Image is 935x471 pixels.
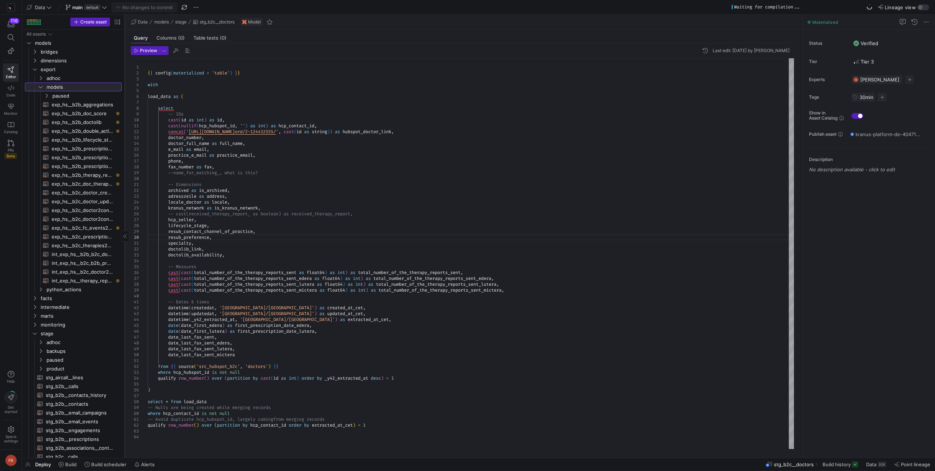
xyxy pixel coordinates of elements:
span: Build history [823,461,851,467]
button: Help [3,368,19,387]
span: with [148,82,158,88]
span: } [235,70,237,76]
div: Press SPACE to select this row. [25,100,122,109]
span: as [250,123,255,129]
div: Press SPACE to select this row. [25,65,122,74]
div: Press SPACE to select this row. [25,197,122,206]
div: 9 [131,111,139,117]
span: ) [327,129,330,135]
div: 11 [131,123,139,129]
span: , [222,117,225,123]
a: exp_hs__b2b_aggregations​​​​​​​​​​ [25,100,122,109]
span: int [196,117,204,123]
a: exp_hs__b2b_doctolib​​​​​​​​​​ [25,118,122,127]
span: ( [178,117,181,123]
span: as [271,123,276,129]
span: } [237,70,240,76]
span: models [35,39,121,47]
span: exp_hs__b2b_double_active​​​​​​​​​​ [52,127,113,135]
span: Catalog [4,129,18,134]
span: Publish asset [809,132,836,137]
span: Experts [809,77,846,82]
span: kranus-platform-de-404712 / y42_data_main / stg_b2c__doctors [855,131,920,137]
a: stg_b2b__prescriptions​​​​​​​​​​ [25,435,122,443]
span: product [47,365,121,373]
span: hubspot_doctor_link [343,129,391,135]
span: int_exp_hs__b2c_doctor2contact​​​​​​​​​​ [52,268,113,276]
span: fax_number [168,164,194,170]
span: stg_aircall__lines​​​​​​​​​​ [46,373,113,382]
a: exp_hs__b2c_doctor2contact_delete​​​​​​​​​​ [25,215,122,223]
a: stg_b2b__email_events​​​​​​​​​​ [25,417,122,426]
span: Model [248,19,261,25]
div: 25 [131,205,139,211]
div: Press SPACE to select this row. [25,144,122,153]
span: , [278,129,281,135]
a: exp_hs__b2b_therapy_reports​​​​​​​​​​ [25,171,122,179]
button: Preview [131,46,160,55]
button: stg_b2c__doctors [191,18,236,26]
span: exp_hs__b2b_prescription_delete​​​​​​​​​​ [52,153,113,162]
span: int_exp_hs__therapy_reports​​​​​​​​​​ [52,277,113,285]
span: Create asset [80,19,107,25]
div: 23 [131,193,139,199]
span: , [227,199,230,205]
span: adhoc [47,74,121,83]
a: int_exp_hs__therapy_reports​​​​​​​​​​ [25,276,122,285]
a: Catalog [3,118,19,137]
span: select [158,105,173,111]
span: fax [204,164,212,170]
a: stg_b2b__email_campaigns​​​​​​​​​​ [25,408,122,417]
span: Monitor [4,111,18,116]
span: Help [6,379,15,383]
span: id [181,117,186,123]
span: ( [184,129,186,135]
span: adhoc [47,338,121,347]
span: hcp_contact_id [278,123,314,129]
div: Press SPACE to select this row. [25,179,122,188]
span: archived [168,187,189,193]
span: stg_b2b__contacts_history​​​​​​​​​​ [46,391,113,399]
span: adresszeile [168,193,196,199]
img: Verified [853,40,859,46]
div: 16 [131,152,139,158]
span: Data [138,19,148,25]
div: 116 [9,18,19,24]
a: Spacesettings [3,423,19,446]
span: kranus_network [168,205,204,211]
a: stg_b2b__engagements​​​​​​​​​​ [25,426,122,435]
div: Press SPACE to select this row. [25,56,122,65]
div: Waiting for compilation... [734,4,801,10]
div: Press SPACE to select this row. [25,153,122,162]
span: as [212,140,217,146]
button: Create asset [70,18,110,26]
span: stg_b2b__engagements​​​​​​​​​​ [46,426,113,435]
span: doctor_full_name [168,140,209,146]
span: stg_b2c__doctors [200,19,234,25]
span: hcp_hubspot_id [199,123,235,129]
span: Point lineage [901,461,930,467]
span: , [253,152,255,158]
span: marts [41,312,121,320]
a: int_exp_hs__b2c_doctor2contact​​​​​​​​​​ [25,267,122,276]
div: 20 [131,176,139,182]
span: exp_hs__b2b_prescription_create​​​​​​​​​​ [52,145,113,153]
span: id [296,129,302,135]
span: email [194,146,207,152]
a: int_exp_hs__b2c_b2b_prescription_sync​​​​​​​​​​ [25,259,122,267]
a: PRsBeta [3,137,19,162]
span: , [181,158,184,164]
span: Tier 3 [853,59,874,65]
span: paused [47,356,121,364]
span: stg_b2b__contacts​​​​​​​​​​ [46,400,113,408]
span: practice_email [217,152,253,158]
span: ' [186,129,189,135]
span: doctor_number [168,135,202,140]
span: exp_hs__b2b_doc_score​​​​​​​​​​ [52,109,113,118]
span: exp_hs__b2c_doc_therapy_reports​​​​​​​​​​ [52,180,113,188]
span: models [154,19,169,25]
div: 7 [131,99,139,105]
button: VerifiedVerified [851,39,880,48]
span: practice_e_mail [168,152,207,158]
a: stg_b2b__contacts​​​​​​​​​​ [25,399,122,408]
